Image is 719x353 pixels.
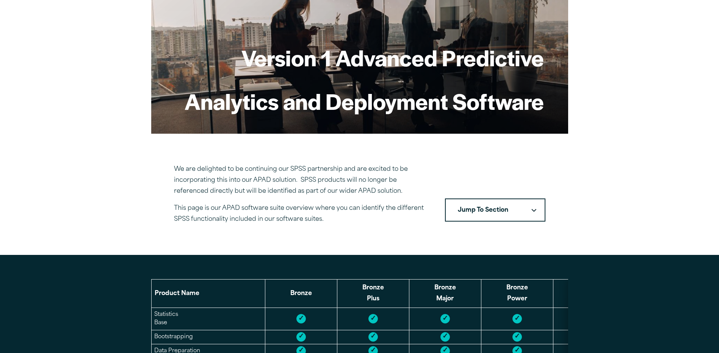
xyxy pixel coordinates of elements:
p: This page is our APAD software suite overview where you can identify the different SPSS functiona... [174,203,427,225]
th: Bronze Power [481,280,553,308]
h1: Analytics and Deployment Software [185,86,544,116]
nav: Table of Contents [445,198,545,222]
th: Bronze Plus [337,280,409,308]
td: Statistics Base [151,308,265,330]
th: Bronze Major [409,280,481,308]
td: Bootstrapping [151,330,265,344]
th: Bronze Maximum [553,280,625,308]
p: We are delighted to be continuing our SPSS partnership and are excited to be incorporating this i... [174,164,427,197]
th: Product Name [151,280,265,308]
button: Jump To SectionDownward pointing chevron [445,198,545,222]
h1: Version 1 Advanced Predictive [185,43,544,72]
svg: Downward pointing chevron [531,209,536,212]
th: Bronze [265,280,337,308]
